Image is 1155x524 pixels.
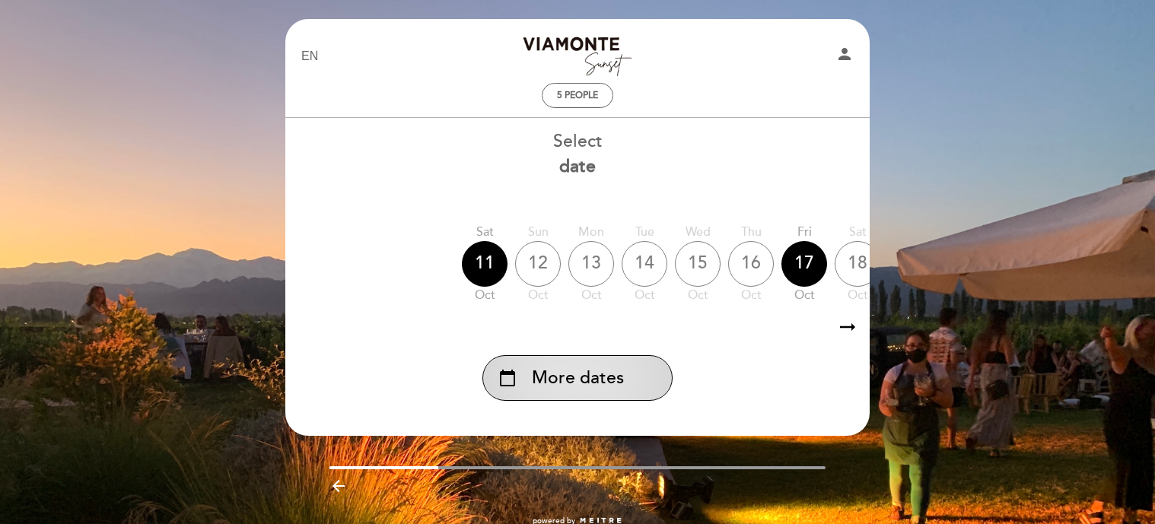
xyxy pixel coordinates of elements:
[781,287,827,304] div: Oct
[835,224,880,241] div: Sat
[568,287,614,304] div: Oct
[622,241,667,287] div: 14
[728,224,774,241] div: Thu
[515,241,561,287] div: 12
[568,241,614,287] div: 13
[835,45,854,63] i: person
[728,287,774,304] div: Oct
[515,287,561,304] div: Oct
[482,36,673,78] a: Bodega [PERSON_NAME] Sunset
[568,224,614,241] div: Mon
[728,241,774,287] div: 16
[835,241,880,287] div: 18
[285,129,870,179] div: Select
[462,224,508,241] div: Sat
[675,287,721,304] div: Oct
[329,477,348,495] i: arrow_backward
[835,287,880,304] div: Oct
[462,287,508,304] div: Oct
[781,224,827,241] div: Fri
[835,45,854,68] button: person
[675,241,721,287] div: 15
[622,224,667,241] div: Tue
[559,156,596,177] b: date
[622,287,667,304] div: Oct
[675,224,721,241] div: Wed
[515,224,561,241] div: Sun
[557,90,598,101] span: 5 people
[532,366,624,391] span: More dates
[781,241,827,287] div: 17
[462,241,508,287] div: 11
[498,365,517,391] i: calendar_today
[836,311,859,344] i: arrow_right_alt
